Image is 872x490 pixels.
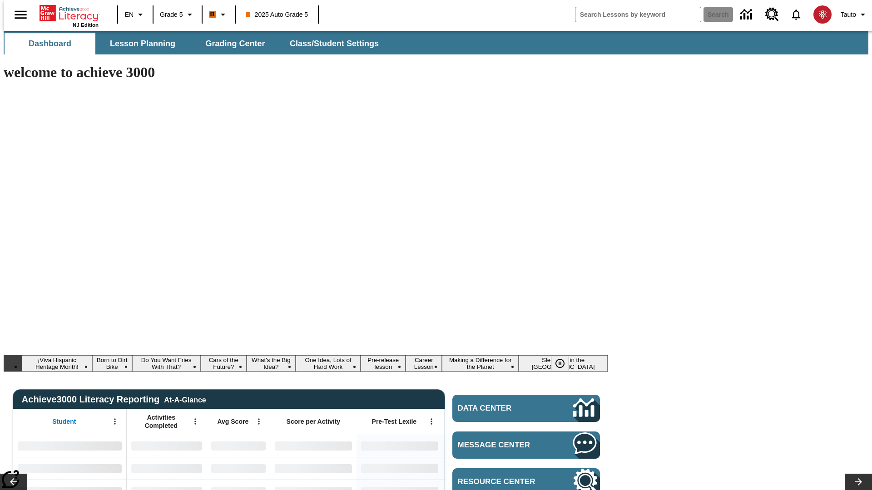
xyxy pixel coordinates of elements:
[287,417,341,426] span: Score per Activity
[808,3,837,26] button: Select a new avatar
[813,5,832,24] img: avatar image
[372,417,417,426] span: Pre-Test Lexile
[121,6,150,23] button: Language: EN, Select a language
[125,10,134,20] span: EN
[458,404,543,413] span: Data Center
[575,7,701,22] input: search field
[201,355,247,372] button: Slide 4 Cars of the Future?
[247,355,296,372] button: Slide 5 What's the Big Idea?
[837,6,872,23] button: Profile/Settings
[217,417,248,426] span: Avg Score
[246,10,308,20] span: 2025 Auto Grade 5
[156,6,199,23] button: Grade: Grade 5, Select a grade
[760,2,784,27] a: Resource Center, Will open in new tab
[22,394,206,405] span: Achieve3000 Literacy Reporting
[164,394,206,404] div: At-A-Glance
[207,434,270,457] div: No Data,
[40,3,99,28] div: Home
[108,415,122,428] button: Open Menu
[40,4,99,22] a: Home
[282,33,386,54] button: Class/Student Settings
[73,22,99,28] span: NJ Edition
[735,2,760,27] a: Data Center
[7,1,34,28] button: Open side menu
[22,355,92,372] button: Slide 1 ¡Viva Hispanic Heritage Month!
[841,10,856,20] span: Tauto
[4,33,387,54] div: SubNavbar
[458,477,546,486] span: Resource Center
[406,355,442,372] button: Slide 8 Career Lesson
[425,415,438,428] button: Open Menu
[160,10,183,20] span: Grade 5
[290,39,379,49] span: Class/Student Settings
[190,33,281,54] button: Grading Center
[252,415,266,428] button: Open Menu
[5,33,95,54] button: Dashboard
[97,33,188,54] button: Lesson Planning
[92,355,132,372] button: Slide 2 Born to Dirt Bike
[127,457,207,480] div: No Data,
[132,355,201,372] button: Slide 3 Do You Want Fries With That?
[188,415,202,428] button: Open Menu
[452,431,600,459] a: Message Center
[210,9,215,20] span: B
[361,355,406,372] button: Slide 7 Pre-release lesson
[131,413,191,430] span: Activities Completed
[205,6,232,23] button: Boost Class color is orange. Change class color
[452,395,600,422] a: Data Center
[551,355,569,372] button: Pause
[519,355,608,372] button: Slide 10 Sleepless in the Animal Kingdom
[4,64,608,81] h1: welcome to achieve 3000
[442,355,519,372] button: Slide 9 Making a Difference for the Planet
[29,39,71,49] span: Dashboard
[205,39,265,49] span: Grading Center
[4,31,868,54] div: SubNavbar
[52,417,76,426] span: Student
[458,441,546,450] span: Message Center
[845,474,872,490] button: Lesson carousel, Next
[296,355,361,372] button: Slide 6 One Idea, Lots of Hard Work
[207,457,270,480] div: No Data,
[127,434,207,457] div: No Data,
[784,3,808,26] a: Notifications
[110,39,175,49] span: Lesson Planning
[551,355,578,372] div: Pause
